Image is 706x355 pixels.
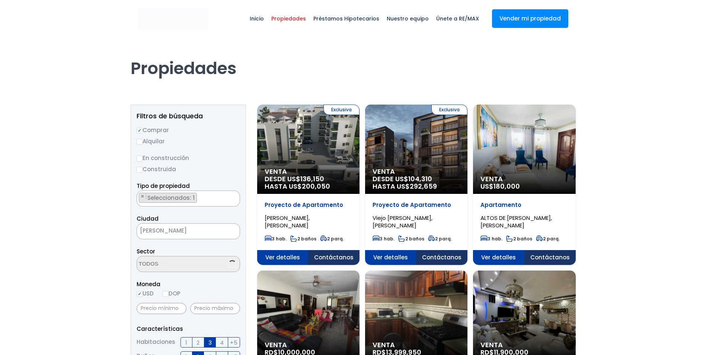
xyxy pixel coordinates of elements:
[197,338,199,347] span: 2
[410,182,437,191] span: 292,659
[229,228,232,235] span: ×
[232,193,236,200] span: ×
[373,341,460,349] span: Venta
[524,250,576,265] span: Contáctanos
[257,250,309,265] span: Ver detalles
[137,137,240,146] label: Alquilar
[131,38,576,79] h1: Propiedades
[383,7,432,30] span: Nuestro equipo
[163,291,169,297] input: DOP
[221,226,232,237] button: Remove all items
[137,226,221,236] span: SANTO DOMINGO DE GUZMÁN
[220,338,224,347] span: 4
[428,236,452,242] span: 2 parq.
[139,193,197,203] li: APARTAMENTO
[231,193,236,200] button: Remove all items
[257,105,360,265] a: Exclusiva Venta DESDE US$136,150 HASTA US$200,050Proyecto de Apartamento[PERSON_NAME], [PERSON_NA...
[137,256,209,272] textarea: Search
[492,9,568,28] a: Vender mi propiedad
[320,236,344,242] span: 2 parq.
[493,182,520,191] span: 180,000
[480,341,568,349] span: Venta
[265,168,352,175] span: Venta
[137,112,240,120] h2: Filtros de búsqueda
[506,236,532,242] span: 2 baños
[137,324,240,333] p: Características
[373,236,394,242] span: 3 hab.
[137,156,143,161] input: En construcción
[265,341,352,349] span: Venta
[137,223,240,239] span: SANTO DOMINGO DE GUZMÁN
[302,182,330,191] span: 200,050
[268,7,310,30] span: Propiedades
[373,183,460,190] span: HASTA US$
[473,250,524,265] span: Ver detalles
[137,139,143,145] input: Alquilar
[480,236,502,242] span: 3 hab.
[190,303,240,314] input: Precio máximo
[137,125,240,135] label: Comprar
[480,201,568,209] p: Apartamento
[480,175,568,183] span: Venta
[373,201,460,209] p: Proyecto de Apartamento
[536,236,560,242] span: 2 parq.
[230,338,237,347] span: +5
[265,236,287,242] span: 3 hab.
[265,183,352,190] span: HASTA US$
[208,338,212,347] span: 3
[137,291,143,297] input: USD
[246,7,268,30] span: Inicio
[137,289,154,298] label: USD
[290,236,316,242] span: 2 baños
[137,247,155,255] span: Sector
[431,105,467,115] span: Exclusiva
[373,168,460,175] span: Venta
[137,153,240,163] label: En construcción
[300,174,324,183] span: 136,150
[416,250,467,265] span: Contáctanos
[398,236,424,242] span: 2 baños
[137,191,141,207] textarea: Search
[432,7,483,30] span: Únete a RE/MAX
[265,201,352,209] p: Proyecto de Apartamento
[473,105,575,265] a: Venta US$180,000ApartamentoALTOS DE [PERSON_NAME], [PERSON_NAME]3 hab.2 baños2 parq. Ver detalles...
[137,182,190,190] span: Tipo de propiedad
[480,182,520,191] span: US$
[141,193,144,200] span: ×
[137,303,186,314] input: Precio mínimo
[373,175,460,190] span: DESDE US$
[265,214,310,229] span: [PERSON_NAME], [PERSON_NAME]
[480,214,552,229] span: ALTOS DE [PERSON_NAME], [PERSON_NAME]
[137,167,143,173] input: Construida
[185,338,187,347] span: 1
[408,174,432,183] span: 104,310
[137,128,143,134] input: Comprar
[308,250,360,265] span: Contáctanos
[137,164,240,174] label: Construida
[137,337,175,348] span: Habitaciones
[310,7,383,30] span: Préstamos Hipotecarios
[265,175,352,190] span: DESDE US$
[137,279,240,289] span: Moneda
[373,214,432,229] span: Viejo [PERSON_NAME], [PERSON_NAME]
[139,193,146,200] button: Remove item
[147,194,197,202] span: Seleccionados: 1
[365,250,416,265] span: Ver detalles
[163,289,181,298] label: DOP
[323,105,360,115] span: Exclusiva
[137,215,159,223] span: Ciudad
[138,8,208,30] img: remax-metropolitana-logo
[365,105,467,265] a: Exclusiva Venta DESDE US$104,310 HASTA US$292,659Proyecto de ApartamentoViejo [PERSON_NAME], [PER...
